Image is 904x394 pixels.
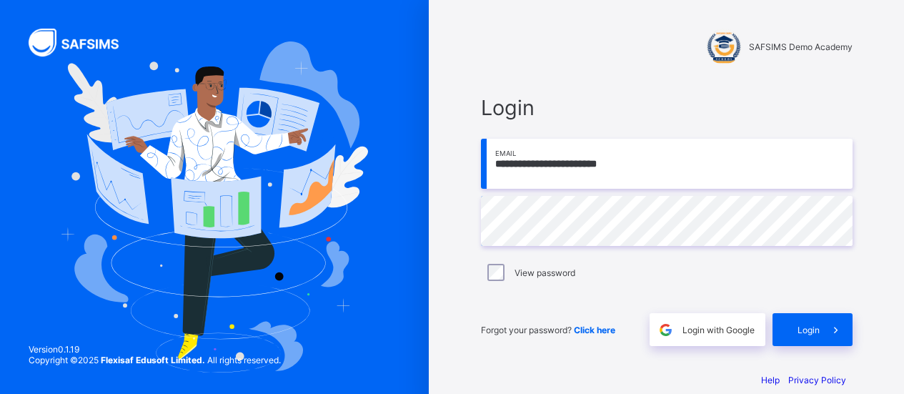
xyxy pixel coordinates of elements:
span: Login [481,95,853,120]
span: Version 0.1.19 [29,344,281,355]
span: Login [798,325,820,335]
a: Privacy Policy [788,375,846,385]
label: View password [515,267,575,278]
span: Copyright © 2025 All rights reserved. [29,355,281,365]
img: SAFSIMS Logo [29,29,136,56]
span: Login with Google [682,325,755,335]
a: Click here [574,325,615,335]
strong: Flexisaf Edusoft Limited. [101,355,205,365]
span: Forgot your password? [481,325,615,335]
span: SAFSIMS Demo Academy [749,41,853,52]
a: Help [761,375,780,385]
img: google.396cfc9801f0270233282035f929180a.svg [657,322,674,338]
img: Hero Image [61,41,369,373]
